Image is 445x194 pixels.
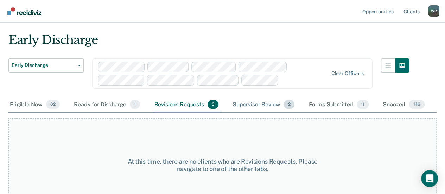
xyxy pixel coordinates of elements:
div: At this time, there are no clients who are Revisions Requests. Please navigate to one of the othe... [116,158,330,173]
button: Profile dropdown button [428,5,439,17]
span: 0 [208,100,218,109]
img: Recidiviz [7,7,41,15]
div: Snoozed146 [381,97,426,113]
div: Clear officers [331,70,363,76]
span: Early Discharge [12,62,75,68]
span: 146 [409,100,425,109]
div: Ready for Discharge1 [72,97,141,113]
div: Forms Submitted11 [307,97,370,113]
div: Early Discharge [8,33,409,53]
span: 2 [284,100,294,109]
span: 11 [357,100,369,109]
span: 1 [130,100,140,109]
span: 62 [46,100,60,109]
div: Revisions Requests0 [153,97,220,113]
div: Open Intercom Messenger [421,170,438,187]
div: Supervisor Review2 [231,97,296,113]
div: W R [428,5,439,17]
button: Early Discharge [8,58,84,73]
div: Eligible Now62 [8,97,61,113]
